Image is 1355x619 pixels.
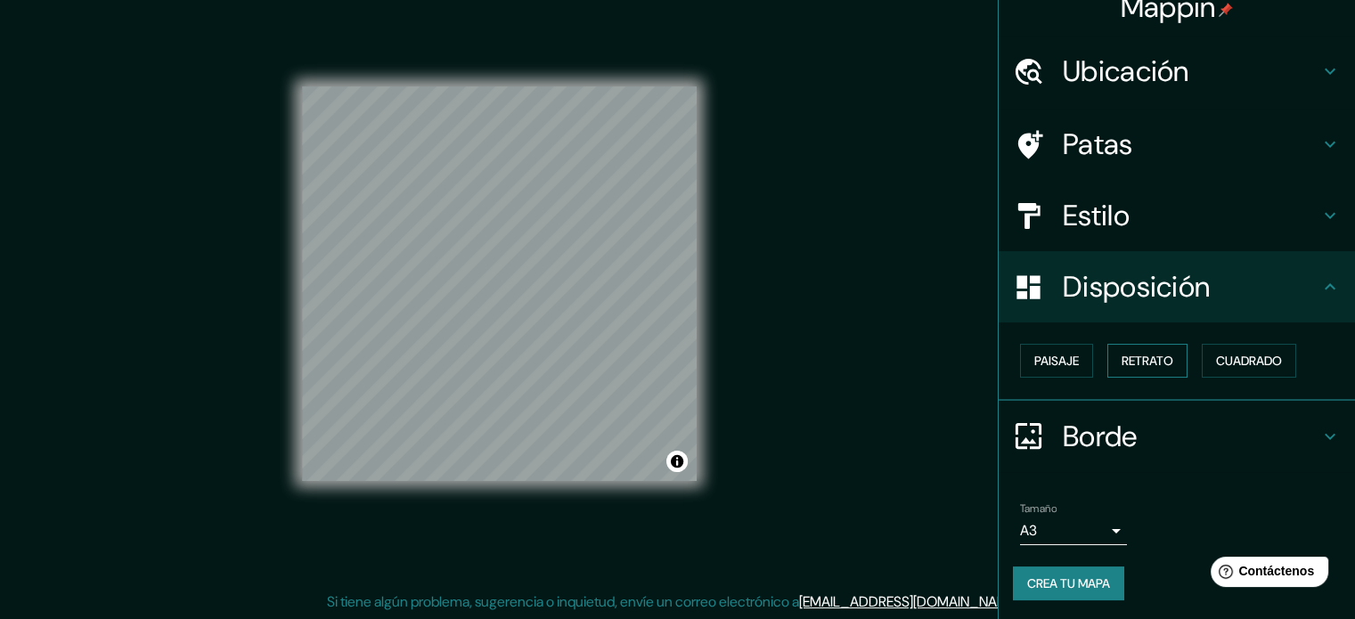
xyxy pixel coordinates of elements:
[1027,575,1110,591] font: Crea tu mapa
[1020,344,1093,378] button: Paisaje
[1013,566,1124,600] button: Crea tu mapa
[1063,418,1138,455] font: Borde
[1202,344,1296,378] button: Cuadrado
[999,180,1355,251] div: Estilo
[302,86,697,481] canvas: Mapa
[1020,501,1057,516] font: Tamaño
[666,451,688,472] button: Activar o desactivar atribución
[1020,517,1127,545] div: A3
[799,592,1019,611] a: [EMAIL_ADDRESS][DOMAIN_NAME]
[1107,344,1188,378] button: Retrato
[1196,550,1335,599] iframe: Lanzador de widgets de ayuda
[1122,353,1173,369] font: Retrato
[999,251,1355,322] div: Disposición
[1020,521,1037,540] font: A3
[327,592,799,611] font: Si tiene algún problema, sugerencia o inquietud, envíe un correo electrónico a
[1063,268,1210,305] font: Disposición
[1216,353,1282,369] font: Cuadrado
[999,109,1355,180] div: Patas
[1063,197,1130,234] font: Estilo
[999,36,1355,107] div: Ubicación
[1219,3,1233,17] img: pin-icon.png
[1034,353,1079,369] font: Paisaje
[1063,53,1189,90] font: Ubicación
[999,401,1355,472] div: Borde
[1063,126,1133,163] font: Patas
